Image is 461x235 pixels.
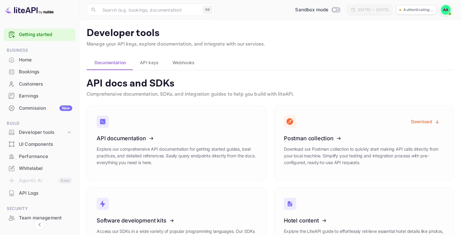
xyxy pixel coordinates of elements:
a: Whitelabel [4,163,75,174]
div: [DATE] — [DATE] [358,7,388,13]
div: Getting started [4,28,75,41]
div: Commission [19,105,72,112]
a: UI Components [4,138,75,150]
h3: Hotel content [284,217,444,224]
div: Earnings [19,93,72,100]
div: Performance [19,153,72,160]
p: Download our Postman collection to quickly start making API calls directly from your local machin... [284,146,444,166]
div: ⌘K [203,6,212,14]
div: Home [4,54,75,66]
div: Earnings [4,90,75,102]
div: New [59,105,72,111]
a: Earnings [4,90,75,101]
img: LiteAPI logo [5,5,54,15]
p: Authenticating... [403,7,433,13]
a: API Logs [4,187,75,199]
div: Developer tools [4,127,75,138]
span: Sandbox mode [295,6,328,13]
button: Collapse navigation [34,219,45,230]
h3: Software development kits [97,217,256,224]
button: Download [407,116,444,128]
div: Bookings [4,66,75,78]
a: API documentationExplore our comprehensive API documentation for getting started guides, best pra... [87,105,266,180]
h3: API documentation [97,135,256,141]
a: Performance [4,151,75,162]
div: Developer tools [19,129,66,136]
p: Explore our comprehensive API documentation for getting started guides, best practices, and detai... [97,146,256,166]
div: API Logs [4,187,75,199]
div: Team management [19,215,72,222]
span: Documentation [95,59,126,66]
span: Build [4,120,75,127]
a: CommissionNew [4,102,75,114]
span: API keys [140,59,159,66]
div: Customers [4,78,75,90]
div: UI Components [4,138,75,150]
div: Team management [4,212,75,224]
a: Customers [4,78,75,90]
span: Security [4,205,75,212]
div: Bookings [19,68,72,75]
div: UI Components [19,141,72,148]
p: Developer tools [87,27,454,39]
a: Team management [4,212,75,223]
p: API docs and SDKs [87,78,454,90]
span: Webhooks [173,59,195,66]
div: Fraud management [19,227,72,234]
div: API Logs [19,190,72,197]
div: Whitelabel [19,165,72,172]
a: Bookings [4,66,75,77]
div: Home [19,57,72,64]
input: Search (e.g. bookings, documentation) [99,4,201,16]
p: Manage your API keys, explore documentation, and integrate with our services. [87,41,454,48]
div: Switch to Production mode [293,6,342,13]
a: Getting started [19,31,72,38]
div: CommissionNew [4,102,75,114]
img: Abdirahman Ahmed [441,5,451,15]
span: Business [4,47,75,54]
p: Comprehensive documentation, SDKs, and integration guides to help you build with liteAPI. [87,91,454,98]
h3: Postman collection [284,135,444,141]
div: account-settings tabs [87,55,454,70]
a: Home [4,54,75,65]
div: Customers [19,81,72,88]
